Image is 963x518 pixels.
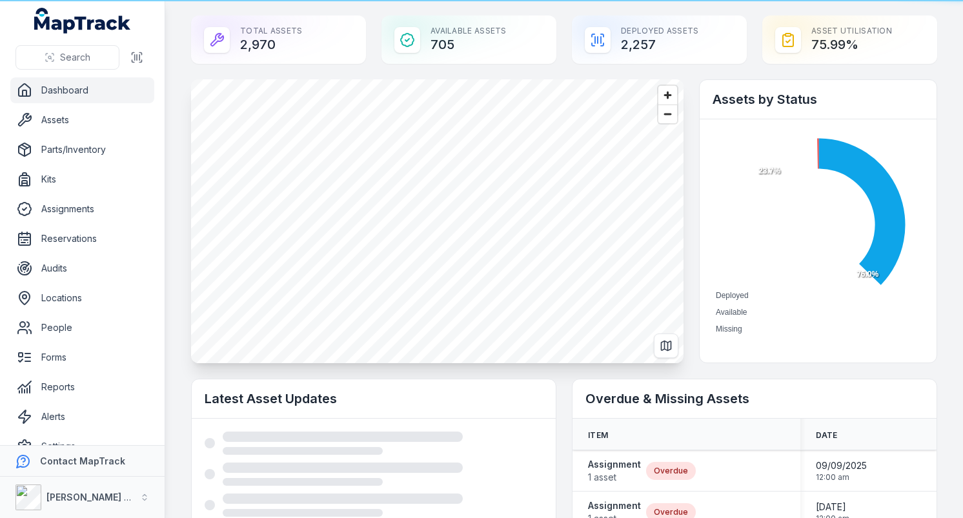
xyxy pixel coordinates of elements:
[10,196,154,222] a: Assignments
[10,433,154,459] a: Settings
[10,226,154,252] a: Reservations
[10,137,154,163] a: Parts/Inventory
[658,86,677,105] button: Zoom in
[716,308,747,317] span: Available
[816,472,867,483] span: 12:00 am
[10,255,154,281] a: Audits
[15,45,119,70] button: Search
[716,291,749,300] span: Deployed
[10,374,154,400] a: Reports
[34,8,131,34] a: MapTrack
[713,90,924,108] h2: Assets by Status
[816,459,867,483] time: 09/09/2025, 12:00:00 am
[658,105,677,123] button: Zoom out
[10,166,154,192] a: Kits
[10,107,154,133] a: Assets
[654,334,678,358] button: Switch to Map View
[716,324,742,334] span: Missing
[10,404,154,430] a: Alerts
[588,458,641,484] a: Assignment1 asset
[585,390,924,408] h2: Overdue & Missing Assets
[10,315,154,341] a: People
[10,344,154,370] a: Forms
[588,499,641,512] strong: Assignment
[588,471,641,484] span: 1 asset
[646,462,696,480] div: Overdue
[816,430,838,441] span: Date
[40,455,125,466] strong: Contact MapTrack
[588,430,608,441] span: Item
[816,459,867,472] span: 09/09/2025
[60,51,90,64] span: Search
[191,79,684,363] canvas: Map
[10,77,154,103] a: Dashboard
[816,501,849,513] span: [DATE]
[10,285,154,311] a: Locations
[46,492,136,503] strong: [PERSON_NAME] Air
[588,458,641,471] strong: Assignment
[205,390,543,408] h2: Latest Asset Updates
